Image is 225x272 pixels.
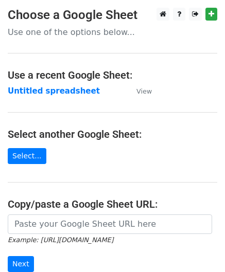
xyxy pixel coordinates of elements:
small: Example: [URL][DOMAIN_NAME] [8,236,113,244]
a: Select... [8,148,46,164]
h4: Use a recent Google Sheet: [8,69,217,81]
input: Next [8,256,34,272]
h4: Select another Google Sheet: [8,128,217,140]
a: View [126,86,152,96]
small: View [136,87,152,95]
h4: Copy/paste a Google Sheet URL: [8,198,217,210]
input: Paste your Google Sheet URL here [8,214,212,234]
h3: Choose a Google Sheet [8,8,217,23]
a: Untitled spreadsheet [8,86,100,96]
p: Use one of the options below... [8,27,217,38]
